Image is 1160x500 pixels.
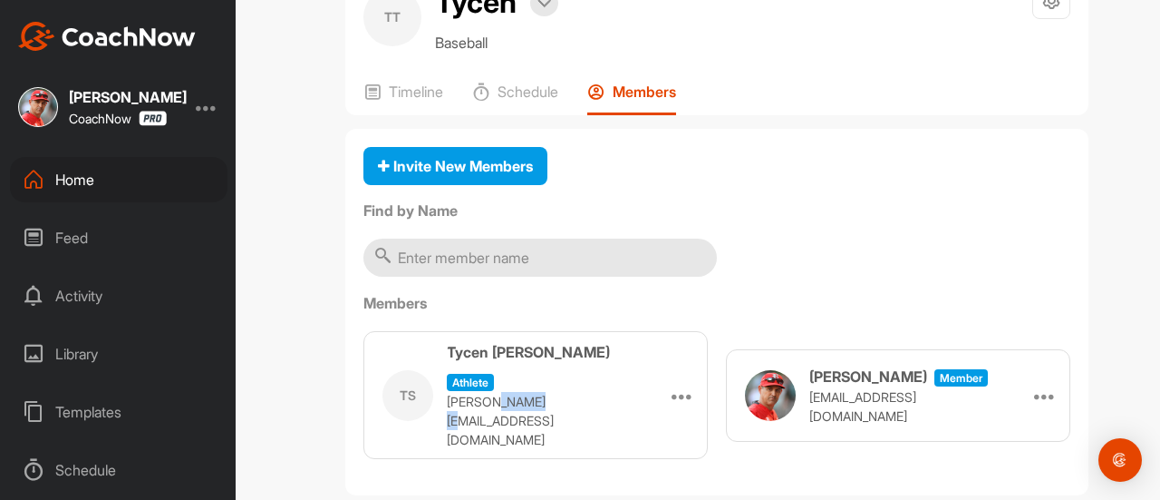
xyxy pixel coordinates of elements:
div: Open Intercom Messenger [1098,438,1142,482]
p: Schedule [498,83,558,101]
label: Find by Name [363,200,1070,221]
p: [EMAIL_ADDRESS][DOMAIN_NAME] [809,387,991,426]
img: CoachNow Pro [139,111,167,126]
div: Schedule [10,447,227,493]
p: [PERSON_NAME][EMAIL_ADDRESS][DOMAIN_NAME] [447,392,628,449]
div: Library [10,331,227,377]
h3: [PERSON_NAME] [809,366,927,387]
label: Members [363,292,1070,314]
p: Members [613,83,676,101]
div: Feed [10,215,227,260]
span: Invite New Members [378,157,533,175]
button: Invite New Members [363,147,547,186]
div: [PERSON_NAME] [69,90,187,104]
p: Baseball [435,32,558,54]
input: Enter member name [363,239,717,277]
div: CoachNow [69,111,167,126]
div: Templates [10,389,227,435]
img: user [745,370,796,421]
h3: Tycen [PERSON_NAME] [447,341,610,363]
div: Activity [10,273,227,319]
img: CoachNow [18,22,196,51]
div: TS [382,370,433,421]
img: square_448379ec2ae3dca3eca05cb00874546d.jpg [18,87,58,127]
p: Timeline [389,83,443,101]
span: Member [934,369,988,387]
span: athlete [447,374,494,391]
div: Home [10,157,227,202]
